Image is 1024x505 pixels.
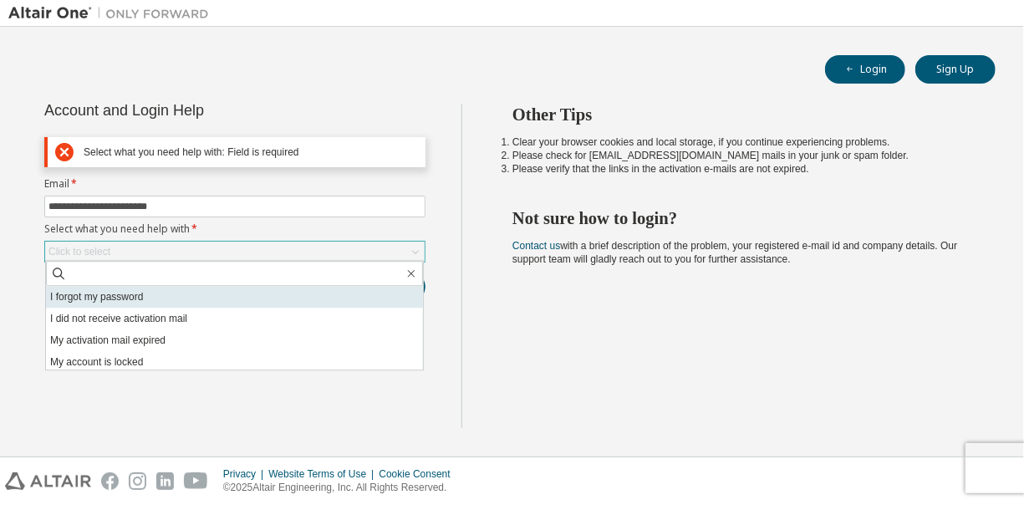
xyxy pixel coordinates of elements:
[512,104,965,125] h2: Other Tips
[44,177,425,191] label: Email
[512,135,965,149] li: Clear your browser cookies and local storage, if you continue experiencing problems.
[44,222,425,236] label: Select what you need help with
[223,467,268,481] div: Privacy
[8,5,217,22] img: Altair One
[379,467,460,481] div: Cookie Consent
[184,472,208,490] img: youtube.svg
[915,55,996,84] button: Sign Up
[84,146,418,159] div: Select what you need help with: Field is required
[223,481,461,495] p: © 2025 Altair Engineering, Inc. All Rights Reserved.
[512,240,957,265] span: with a brief description of the problem, your registered e-mail id and company details. Our suppo...
[268,467,379,481] div: Website Terms of Use
[46,286,423,308] li: I forgot my password
[101,472,119,490] img: facebook.svg
[512,162,965,176] li: Please verify that the links in the activation e-mails are not expired.
[44,104,349,117] div: Account and Login Help
[5,472,91,490] img: altair_logo.svg
[129,472,146,490] img: instagram.svg
[512,149,965,162] li: Please check for [EMAIL_ADDRESS][DOMAIN_NAME] mails in your junk or spam folder.
[512,240,560,252] a: Contact us
[512,207,965,229] h2: Not sure how to login?
[156,472,174,490] img: linkedin.svg
[48,245,110,258] div: Click to select
[825,55,905,84] button: Login
[45,242,425,262] div: Click to select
